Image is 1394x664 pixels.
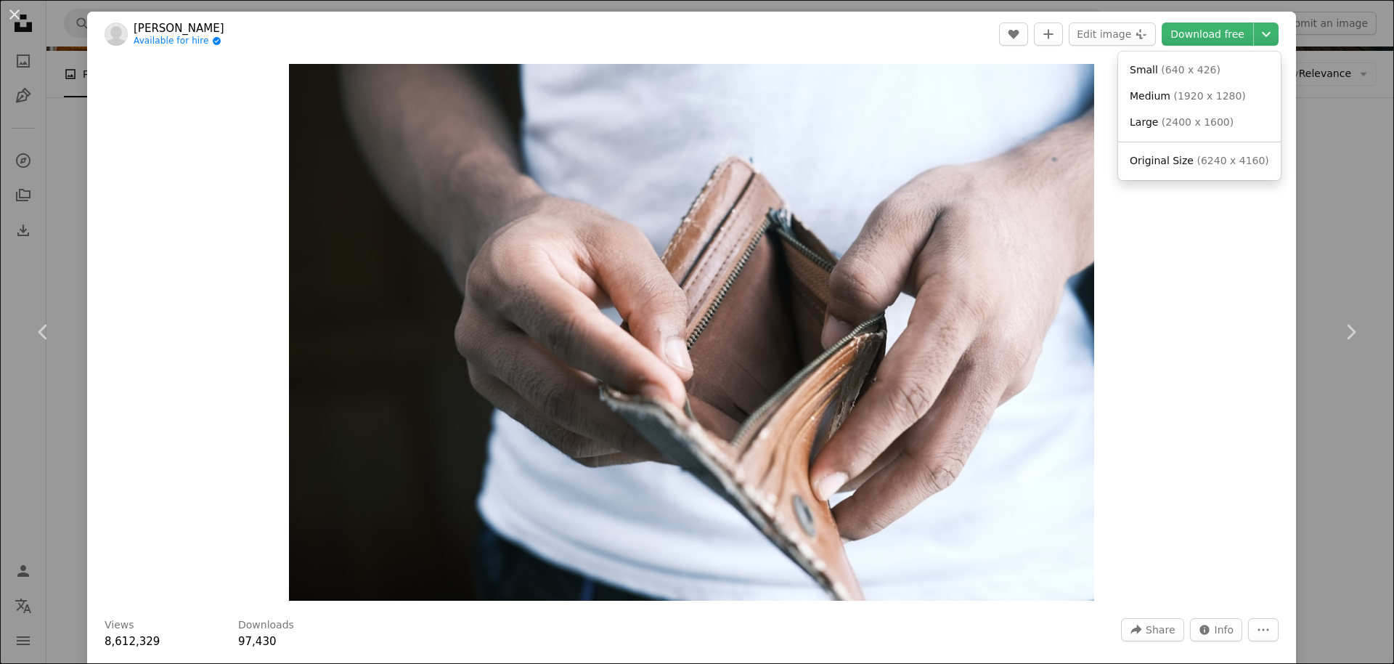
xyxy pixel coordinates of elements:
span: Large [1130,116,1158,128]
span: Original Size [1130,155,1194,166]
button: Choose download size [1254,23,1279,46]
span: Medium [1130,90,1170,102]
span: ( 6240 x 4160 ) [1197,155,1268,166]
span: Small [1130,64,1158,76]
span: ( 640 x 426 ) [1161,64,1220,76]
div: Choose download size [1118,52,1281,180]
span: ( 2400 x 1600 ) [1162,116,1234,128]
span: ( 1920 x 1280 ) [1173,90,1245,102]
